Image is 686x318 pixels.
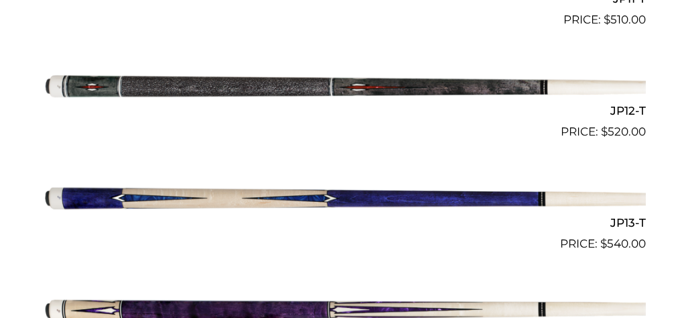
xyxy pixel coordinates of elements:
[600,237,607,250] span: $
[40,146,646,252] a: JP13-T $540.00
[604,13,646,26] bdi: 510.00
[601,125,646,138] bdi: 520.00
[600,237,646,250] bdi: 540.00
[40,34,646,140] a: JP12-T $520.00
[40,34,646,135] img: JP12-T
[601,125,608,138] span: $
[604,13,610,26] span: $
[40,146,646,247] img: JP13-T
